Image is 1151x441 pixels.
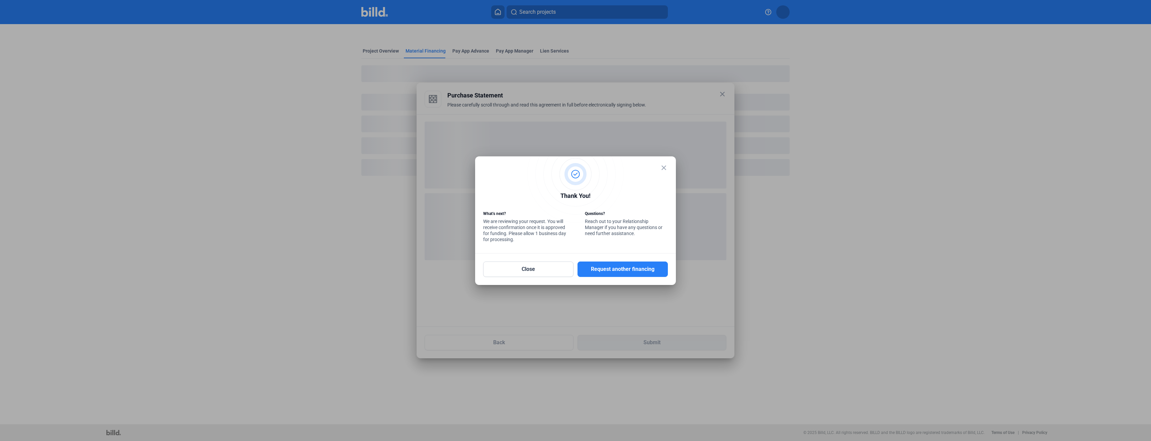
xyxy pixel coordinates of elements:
div: What’s next? [483,211,566,218]
div: Reach out to your Relationship Manager if you have any questions or need further assistance. [585,211,668,238]
div: Thank You! [483,191,668,202]
button: Close [483,262,573,277]
div: Questions? [585,211,668,218]
button: Request another financing [578,262,668,277]
div: We are reviewing your request. You will receive confirmation once it is approved for funding. Ple... [483,211,566,244]
mat-icon: close [660,164,668,172]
